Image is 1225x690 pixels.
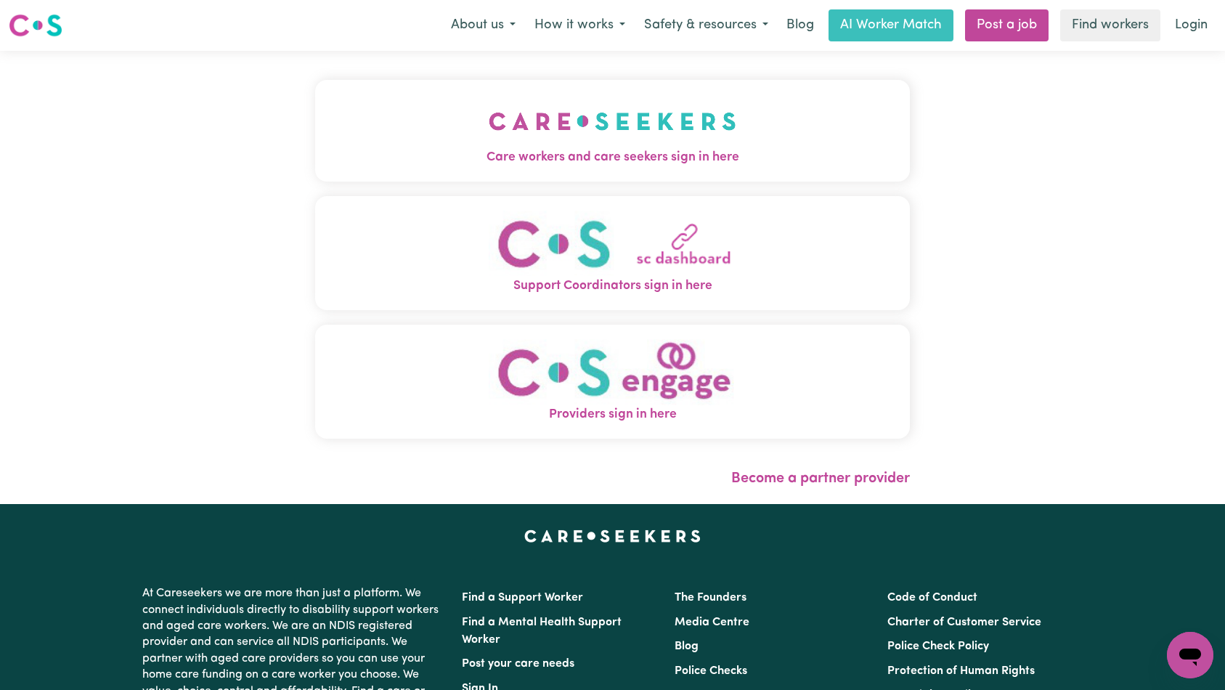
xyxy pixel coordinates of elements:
[9,12,62,38] img: Careseekers logo
[778,9,823,41] a: Blog
[315,405,911,424] span: Providers sign in here
[462,617,622,646] a: Find a Mental Health Support Worker
[675,592,746,604] a: The Founders
[462,658,574,670] a: Post your care needs
[1166,9,1216,41] a: Login
[675,617,749,628] a: Media Centre
[524,530,701,542] a: Careseekers home page
[315,148,911,167] span: Care workers and care seekers sign in here
[635,10,778,41] button: Safety & resources
[731,471,910,486] a: Become a partner provider
[1060,9,1160,41] a: Find workers
[441,10,525,41] button: About us
[675,641,699,652] a: Blog
[315,325,911,439] button: Providers sign in here
[315,196,911,310] button: Support Coordinators sign in here
[829,9,953,41] a: AI Worker Match
[887,617,1041,628] a: Charter of Customer Service
[525,10,635,41] button: How it works
[675,665,747,677] a: Police Checks
[887,641,989,652] a: Police Check Policy
[315,80,911,182] button: Care workers and care seekers sign in here
[965,9,1049,41] a: Post a job
[9,9,62,42] a: Careseekers logo
[887,665,1035,677] a: Protection of Human Rights
[1167,632,1213,678] iframe: Button to launch messaging window
[887,592,977,604] a: Code of Conduct
[462,592,583,604] a: Find a Support Worker
[315,277,911,296] span: Support Coordinators sign in here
